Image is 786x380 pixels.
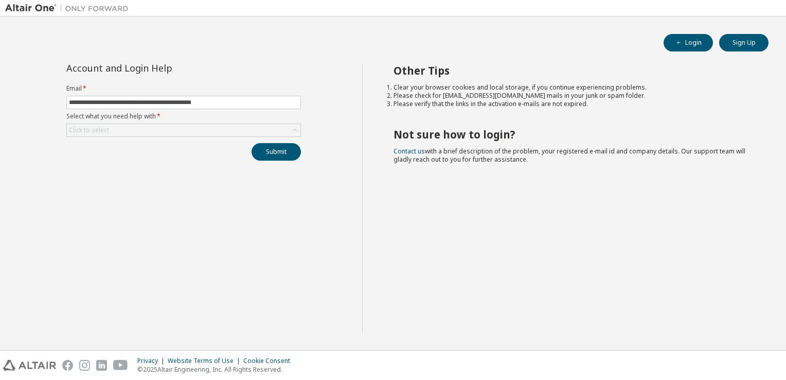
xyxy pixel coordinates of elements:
[168,357,243,365] div: Website Terms of Use
[137,365,296,374] p: © 2025 Altair Engineering, Inc. All Rights Reserved.
[394,128,751,141] h2: Not sure how to login?
[664,34,713,51] button: Login
[79,360,90,371] img: instagram.svg
[66,112,301,120] label: Select what you need help with
[113,360,128,371] img: youtube.svg
[394,83,751,92] li: Clear your browser cookies and local storage, if you continue experiencing problems.
[69,126,109,134] div: Click to select
[243,357,296,365] div: Cookie Consent
[719,34,769,51] button: Sign Up
[66,84,301,93] label: Email
[394,147,425,156] a: Contact us
[394,100,751,108] li: Please verify that the links in the activation e-mails are not expired.
[3,360,56,371] img: altair_logo.svg
[62,360,73,371] img: facebook.svg
[394,92,751,100] li: Please check for [EMAIL_ADDRESS][DOMAIN_NAME] mails in your junk or spam folder.
[252,143,301,161] button: Submit
[394,147,745,164] span: with a brief description of the problem, your registered e-mail id and company details. Our suppo...
[67,124,300,136] div: Click to select
[66,64,254,72] div: Account and Login Help
[5,3,134,13] img: Altair One
[394,64,751,77] h2: Other Tips
[96,360,107,371] img: linkedin.svg
[137,357,168,365] div: Privacy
